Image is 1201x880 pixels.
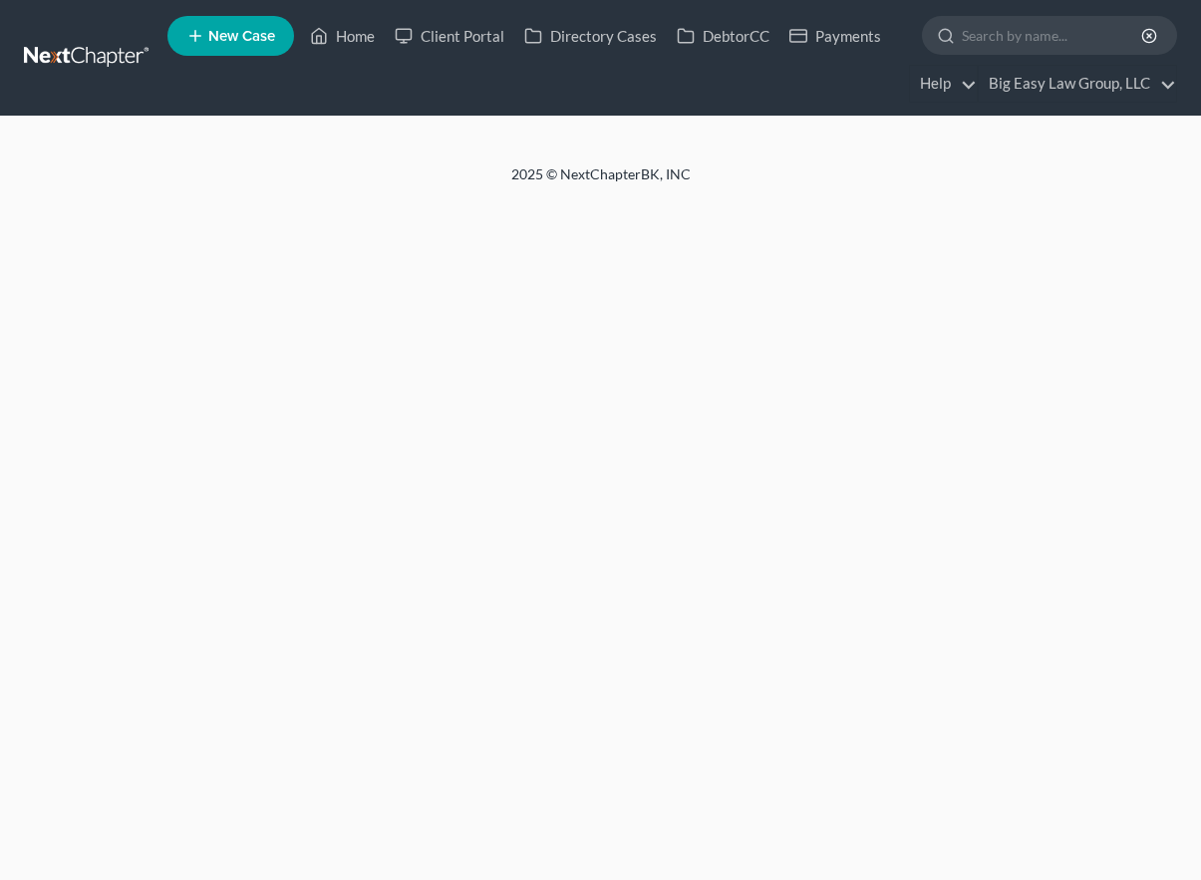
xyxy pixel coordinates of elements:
[667,18,779,54] a: DebtorCC
[385,18,514,54] a: Client Portal
[208,29,275,44] span: New Case
[979,66,1176,102] a: Big Easy Law Group, LLC
[300,18,385,54] a: Home
[962,17,1144,54] input: Search by name...
[779,18,891,54] a: Payments
[910,66,977,102] a: Help
[514,18,667,54] a: Directory Cases
[33,164,1169,200] div: 2025 © NextChapterBK, INC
